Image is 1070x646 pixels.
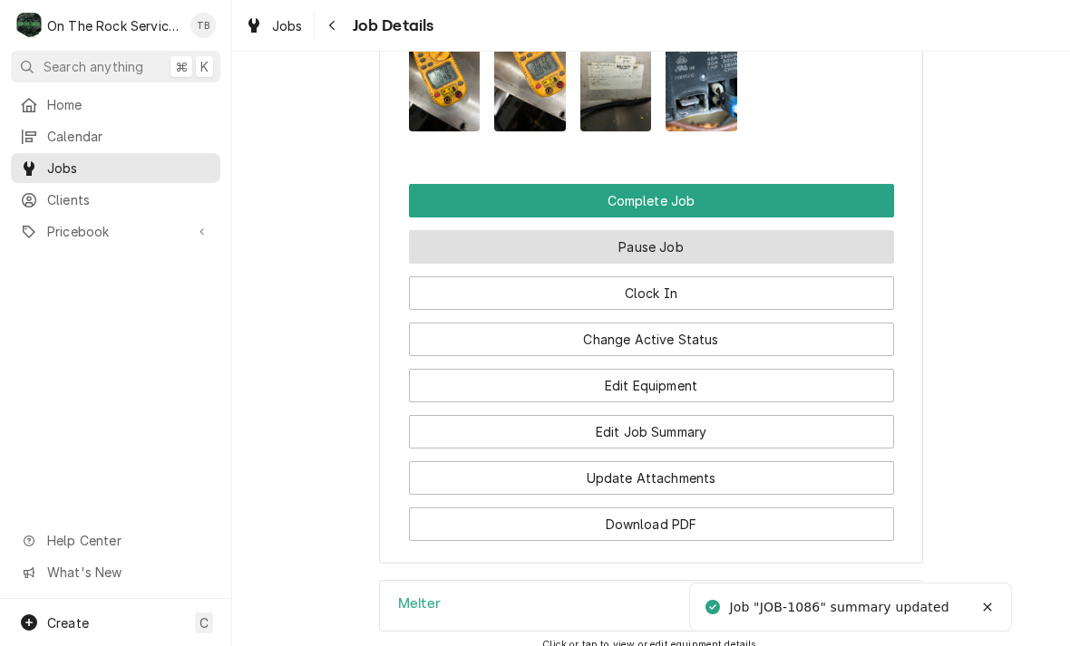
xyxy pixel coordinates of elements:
[409,22,894,146] span: Attachments
[47,95,211,114] span: Home
[380,581,922,632] div: Accordion Header
[175,57,188,76] span: ⌘
[47,222,184,241] span: Pricebook
[409,461,894,495] button: Update Attachments
[16,13,42,38] div: On The Rock Services's Avatar
[11,51,220,82] button: Search anything⌘K
[409,184,894,217] button: Complete Job
[47,190,211,209] span: Clients
[47,531,209,550] span: Help Center
[409,415,894,448] button: Edit Job Summary
[200,57,209,76] span: K
[47,16,180,35] div: On The Rock Services
[11,153,220,183] a: Jobs
[11,525,220,555] a: Go to Help Center
[409,230,894,264] button: Pause Job
[190,13,216,38] div: Todd Brady's Avatar
[409,495,894,541] div: Button Group Row
[409,5,894,146] div: Attachments
[11,557,220,587] a: Go to What's New
[409,356,894,402] div: Button Group Row
[11,121,220,151] a: Calendar
[409,507,894,541] button: Download PDF
[729,598,951,617] div: Job "JOB-1086" summary updated
[409,323,894,356] button: Change Active Status
[11,217,220,246] a: Go to Pricebook
[409,276,894,310] button: Clock In
[666,36,737,131] img: BhpkX5GkSSGbPiI6hizq
[380,581,922,632] button: Accordion Details Expand Trigger
[409,310,894,356] div: Button Group Row
[44,57,143,76] span: Search anything
[580,36,652,131] img: 0twzOP2tRjmXBSuOkw1H
[409,369,894,402] button: Edit Equipment
[398,595,441,612] h3: Melter
[238,11,310,41] a: Jobs
[47,159,211,178] span: Jobs
[409,184,894,217] div: Button Group Row
[409,217,894,264] div: Button Group Row
[494,36,566,131] img: 7MwL70ZQLGzWtWTPsdYA
[47,563,209,582] span: What's New
[409,264,894,310] div: Button Group Row
[47,615,89,631] span: Create
[318,11,347,40] button: Navigate back
[190,13,216,38] div: TB
[347,14,434,38] span: Job Details
[379,580,923,632] div: Melter
[409,36,481,131] img: qLCkdoFbRVmxHsYkdFCE
[11,90,220,120] a: Home
[199,613,209,632] span: C
[11,185,220,215] a: Clients
[409,448,894,495] div: Button Group Row
[272,16,303,35] span: Jobs
[47,127,211,146] span: Calendar
[409,184,894,541] div: Button Group
[16,13,42,38] div: O
[409,402,894,448] div: Button Group Row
